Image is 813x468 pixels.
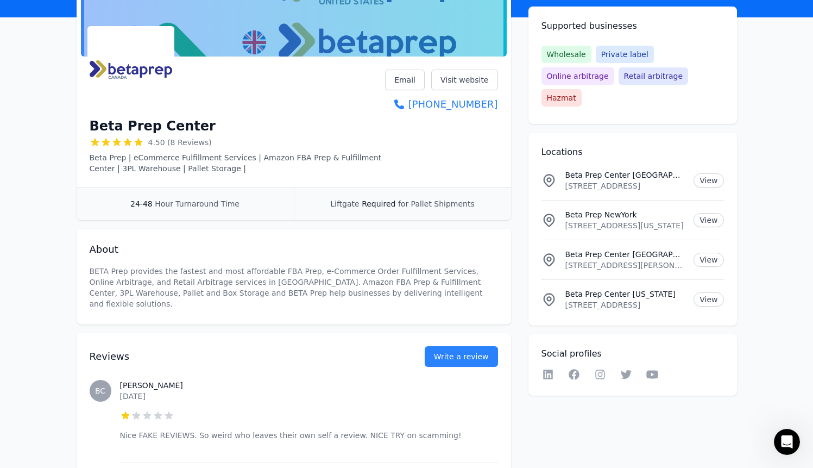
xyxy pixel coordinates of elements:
[565,299,685,310] p: [STREET_ADDRESS]
[362,199,395,208] span: Required
[565,260,685,271] p: [STREET_ADDRESS][PERSON_NAME][PERSON_NAME][PERSON_NAME]
[90,117,216,135] h1: Beta Prep Center
[184,343,201,360] button: Send a message…
[120,430,498,441] p: Nice FAKE REVIEWS. So weird who leaves their own self a review. NICE TRY on scamming!
[541,89,582,107] span: Hazmat
[774,429,800,455] iframe: Intercom live chat
[90,28,172,111] img: Beta Prep Center
[17,201,66,207] div: Aura • 5m ago
[167,347,175,356] button: Emoji picker
[11,316,206,334] textarea: Message…
[9,63,209,222] div: Aura says…
[541,146,724,159] h2: Locations
[72,176,81,185] b: 🚀
[541,20,724,33] h2: Supported businesses
[694,213,723,227] a: View
[565,170,685,180] p: Beta Prep Center [GEOGRAPHIC_DATA] [GEOGRAPHIC_DATA]
[9,63,178,198] div: Hey there 😀 Did you know that [PERSON_NAME] offers the most features and performance for the cost...
[120,392,146,401] time: [DATE]
[694,292,723,307] a: View
[565,180,685,191] p: [STREET_ADDRESS]
[90,152,386,174] p: Beta Prep | eCommerce Fulfillment Services | Amazon FBA Prep & Fulfillment Center | 3PL Warehouse...
[565,220,685,231] p: [STREET_ADDRESS][US_STATE]
[565,289,685,299] p: Beta Prep Center [US_STATE]
[565,249,685,260] p: Beta Prep Center [GEOGRAPHIC_DATA]
[18,288,199,315] input: Your email
[95,387,105,395] span: BC
[385,70,425,90] a: Email
[385,97,497,112] a: [PHONE_NUMBER]
[17,69,169,186] div: Hey there 😀 Did you know that [PERSON_NAME] offers the most features and performance for the cost...
[541,347,724,360] h2: Social profiles
[694,253,723,267] a: View
[68,5,88,14] h1: Aura
[17,144,148,164] a: Early Stage Program
[596,46,654,63] span: Private label
[330,199,359,208] span: Liftgate
[398,199,475,208] span: for Pallet Shipments
[191,4,210,24] div: Close
[541,46,591,63] span: Wholesale
[565,209,685,220] p: Beta Prep NewYork
[46,6,64,23] img: Profile image for Finn
[155,199,240,208] span: Hour Turnaround Time
[90,266,498,309] p: BETA Prep provides the fastest and most affordable FBA Prep, e-Commerce Order Fulfillment Service...
[541,67,614,85] span: Online arbitrage
[148,137,212,148] span: 4.50 (8 Reviews)
[90,242,498,257] h2: About
[31,6,48,23] img: Profile image for Casey
[431,70,498,90] a: Visit website
[7,4,28,25] button: go back
[425,346,498,367] a: Write a review
[120,380,498,391] h3: [PERSON_NAME]
[130,199,153,208] span: 24-48
[619,67,688,85] span: Retail arbitrage
[170,4,191,25] button: Home
[694,173,723,188] a: View
[90,349,390,364] h2: Reviews
[77,14,138,24] p: Back later [DATE]
[17,176,72,185] a: Start Free Trial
